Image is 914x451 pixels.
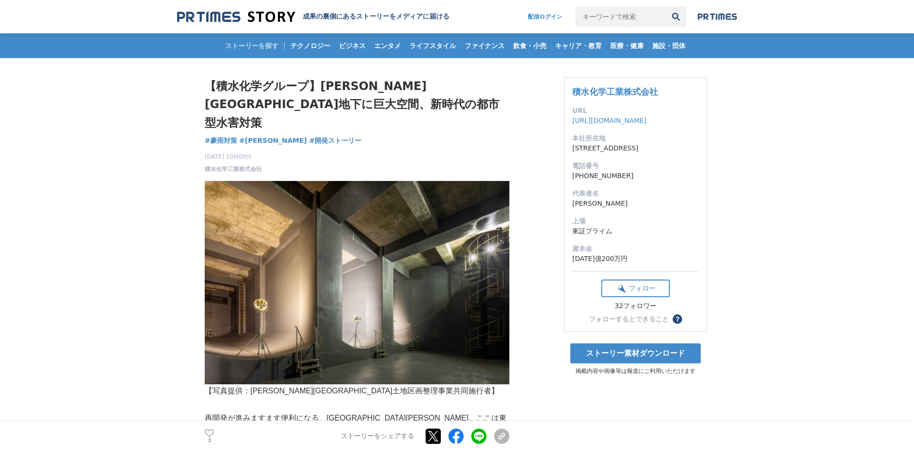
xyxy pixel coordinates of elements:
[589,316,669,322] div: フォローするとできること
[205,152,262,161] span: [DATE] 10時00分
[461,33,508,58] a: ファイナンス
[205,136,237,145] span: #豪雨対策
[406,41,460,50] span: ライフスタイル
[673,314,682,324] button: ？
[606,41,647,50] span: 医療・健康
[572,87,658,97] a: 積水化学工業株式会社
[666,6,686,27] button: 検索
[239,136,307,145] span: #[PERSON_NAME]
[572,216,699,226] dt: 上場
[370,41,405,50] span: エンタメ
[601,280,670,297] button: フォロー
[177,10,449,23] a: 成果の裏側にあるストーリーをメディアに届ける 成果の裏側にあるストーリーをメディアに届ける
[576,6,666,27] input: キーワードで検索
[370,33,405,58] a: エンタメ
[674,316,681,322] span: ？
[551,33,606,58] a: キャリア・教育
[601,302,670,311] div: 32フォロワー
[309,136,361,146] a: #開発ストーリー
[572,199,699,209] dd: [PERSON_NAME]
[572,133,699,143] dt: 本社所在地
[648,33,689,58] a: 施設・団体
[335,41,369,50] span: ビジネス
[572,254,699,264] dd: [DATE]億200万円
[205,136,237,146] a: #豪雨対策
[572,143,699,153] dd: [STREET_ADDRESS]
[698,13,737,20] img: prtimes
[572,244,699,254] dt: 資本金
[509,33,550,58] a: 飲食・小売
[205,77,509,132] h1: 【積水化学グループ】[PERSON_NAME][GEOGRAPHIC_DATA]地下に巨大空間、新時代の都市型水害対策
[303,12,449,21] h2: 成果の裏側にあるストーリーをメディアに届ける
[564,367,707,375] p: 掲載内容や画像等は報道にご利用いただけます
[570,343,701,363] a: ストーリー素材ダウンロード
[572,171,699,181] dd: [PHONE_NUMBER]
[572,161,699,171] dt: 電話番号
[341,432,414,441] p: ストーリーをシェアする
[509,41,550,50] span: 飲食・小売
[239,136,307,146] a: #[PERSON_NAME]
[461,41,508,50] span: ファイナンス
[606,33,647,58] a: 医療・健康
[572,117,646,124] a: [URL][DOMAIN_NAME]
[177,10,295,23] img: 成果の裏側にあるストーリーをメディアに届ける
[335,33,369,58] a: ビジネス
[205,438,214,443] p: 3
[309,136,361,145] span: #開発ストーリー
[205,181,509,384] img: thumbnail_4f4ce2d0-4e22-11ef-9002-eb8bd0f92d6f.jpg
[406,33,460,58] a: ライフスタイル
[205,384,509,398] p: 【写真提供：[PERSON_NAME][GEOGRAPHIC_DATA]土地区画整理事業共同施行者】
[551,41,606,50] span: キャリア・教育
[572,106,699,116] dt: URL
[287,33,334,58] a: テクノロジー
[518,6,572,27] a: 配信ログイン
[572,189,699,199] dt: 代表者名
[648,41,689,50] span: 施設・団体
[287,41,334,50] span: テクノロジー
[572,226,699,236] dd: 東証プライム
[205,165,262,173] a: 積水化学工業株式会社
